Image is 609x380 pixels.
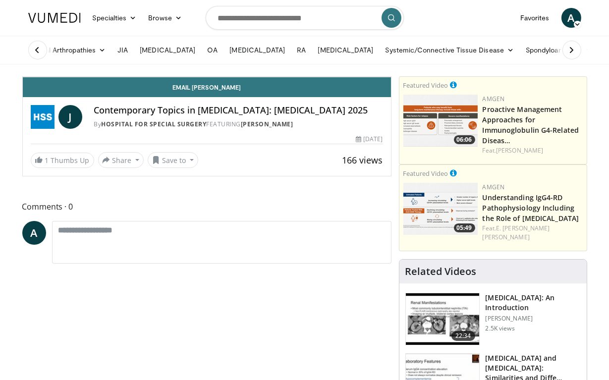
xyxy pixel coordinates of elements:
a: Understanding IgG4-RD Pathophysiology Including the Role of [MEDICAL_DATA] [483,193,579,223]
a: Hospital for Special Surgery [102,120,207,128]
a: Amgen [483,95,505,103]
a: [PERSON_NAME] [241,120,293,128]
a: 06:06 [403,95,478,147]
a: Email [PERSON_NAME] [23,77,391,97]
a: 05:49 [403,183,478,235]
a: 1 Thumbs Up [31,153,94,168]
a: Spondyloarthritis [520,40,595,60]
a: A [561,8,581,28]
a: A [22,221,46,245]
a: JIA [111,40,134,60]
div: By FEATURING [94,120,383,129]
a: 22:34 [MEDICAL_DATA]: An Introduction [PERSON_NAME] 2.5K views [405,293,581,345]
span: 05:49 [454,223,475,232]
div: [DATE] [356,135,383,144]
a: [MEDICAL_DATA] [312,40,380,60]
small: Featured Video [403,169,448,178]
span: 06:06 [454,135,475,144]
h4: Contemporary Topics in [MEDICAL_DATA]: [MEDICAL_DATA] 2025 [94,105,383,116]
span: 166 views [342,154,383,166]
a: J [58,105,82,129]
a: OA [201,40,223,60]
h4: Related Videos [405,266,477,277]
a: RA [291,40,312,60]
a: [PERSON_NAME] [496,146,543,155]
a: Specialties [87,8,143,28]
span: 1 [45,156,49,165]
a: E. [PERSON_NAME] [PERSON_NAME] [483,224,550,241]
button: Save to [148,152,198,168]
span: Comments 0 [22,200,391,213]
img: Hospital for Special Surgery [31,105,55,129]
a: Browse [142,8,188,28]
a: [MEDICAL_DATA] [223,40,291,60]
small: Featured Video [403,81,448,90]
div: Feat. [483,146,583,155]
h3: [MEDICAL_DATA]: An Introduction [486,293,581,313]
input: Search topics, interventions [206,6,404,30]
a: Proactive Management Approaches for Immunoglobulin G4-Related Diseas… [483,105,579,145]
a: Systemic/Connective Tissue Disease [380,40,520,60]
span: 22:34 [451,331,475,341]
img: 47980f05-c0f7-4192-9362-4cb0fcd554e5.150x105_q85_crop-smart_upscale.jpg [406,293,479,345]
img: VuMedi Logo [28,13,81,23]
a: [MEDICAL_DATA] [134,40,201,60]
img: 3e5b4ad1-6d9b-4d8f-ba8e-7f7d389ba880.png.150x105_q85_crop-smart_upscale.png [403,183,478,235]
p: 2.5K views [486,325,515,332]
a: Crystal Arthropathies [22,40,112,60]
img: b07e8bac-fd62-4609-bac4-e65b7a485b7c.png.150x105_q85_crop-smart_upscale.png [403,95,478,147]
button: Share [98,152,144,168]
p: [PERSON_NAME] [486,315,581,323]
a: Favorites [514,8,555,28]
div: Feat. [483,224,583,242]
a: Amgen [483,183,505,191]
